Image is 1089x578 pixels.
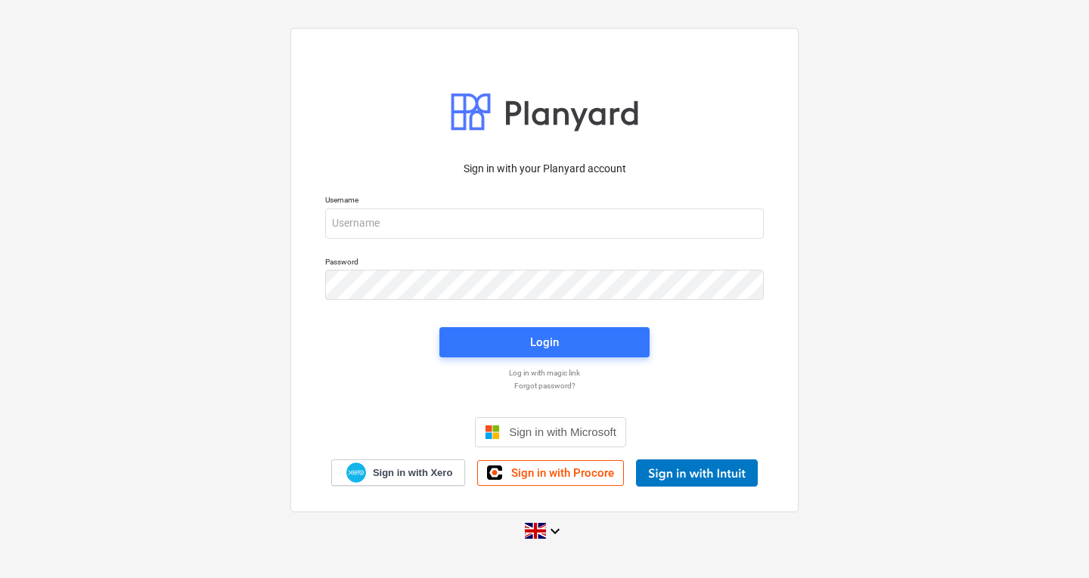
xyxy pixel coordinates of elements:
span: Sign in with Procore [511,466,614,480]
img: Microsoft logo [485,425,500,440]
input: Username [325,209,764,239]
a: Sign in with Procore [477,460,624,486]
i: keyboard_arrow_down [546,522,564,540]
p: Sign in with your Planyard account [325,161,764,177]
span: Sign in with Microsoft [509,425,616,438]
span: Sign in with Xero [373,466,452,480]
p: Username [325,195,764,208]
div: Login [530,332,559,352]
button: Login [439,327,650,357]
a: Forgot password? [318,381,771,391]
a: Sign in with Xero [331,459,466,486]
p: Password [325,257,764,270]
img: Xero logo [346,462,366,483]
a: Log in with magic link [318,368,771,378]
